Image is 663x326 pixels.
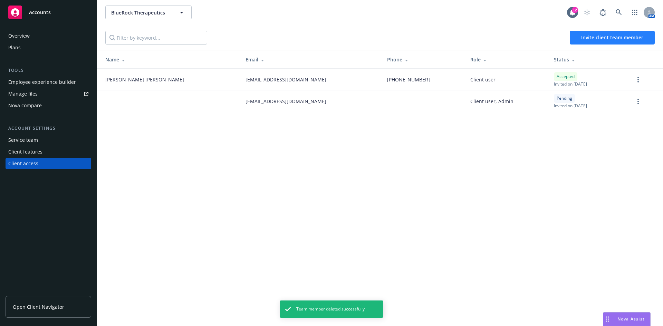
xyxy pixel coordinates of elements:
span: [EMAIL_ADDRESS][DOMAIN_NAME] [246,76,326,83]
a: Nova compare [6,100,91,111]
button: Invite client team member [570,31,655,45]
span: Invited on [DATE] [554,81,587,87]
div: 12 [572,7,578,13]
div: Email [246,56,376,63]
span: Invited on [DATE] [554,103,587,109]
span: [PHONE_NUMBER] [387,76,430,83]
a: Client access [6,158,91,169]
a: Switch app [628,6,642,19]
a: Search [612,6,626,19]
span: Accounts [29,10,51,15]
span: BlueRock Therapeutics [111,9,171,16]
a: Manage files [6,88,91,99]
span: Client user, Admin [470,98,513,105]
span: [EMAIL_ADDRESS][DOMAIN_NAME] [246,98,326,105]
button: BlueRock Therapeutics [105,6,192,19]
span: Invite client team member [581,34,643,41]
a: Client features [6,146,91,157]
div: Client access [8,158,38,169]
span: Open Client Navigator [13,303,64,310]
div: Tools [6,67,91,74]
a: more [634,97,642,106]
a: Start snowing [580,6,594,19]
span: Client user [470,76,496,83]
a: Employee experience builder [6,77,91,88]
span: - [387,98,389,105]
button: Nova Assist [603,312,651,326]
div: Service team [8,135,38,146]
div: Role [470,56,543,63]
span: [PERSON_NAME] [PERSON_NAME] [105,76,184,83]
div: Employee experience builder [8,77,76,88]
span: Pending [557,95,572,101]
div: Phone [387,56,459,63]
div: Overview [8,30,30,41]
div: Drag to move [603,313,612,326]
a: Service team [6,135,91,146]
a: Report a Bug [596,6,610,19]
span: Nova Assist [617,316,645,322]
div: Client features [8,146,42,157]
span: Accepted [557,73,575,80]
a: Accounts [6,3,91,22]
div: Manage files [8,88,38,99]
a: Overview [6,30,91,41]
input: Filter by keyword... [105,31,207,45]
div: Plans [8,42,21,53]
div: Status [554,56,623,63]
div: Nova compare [8,100,42,111]
span: Team member deleted successfully [296,306,365,312]
div: Account settings [6,125,91,132]
a: more [634,76,642,84]
a: Plans [6,42,91,53]
div: Name [105,56,234,63]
